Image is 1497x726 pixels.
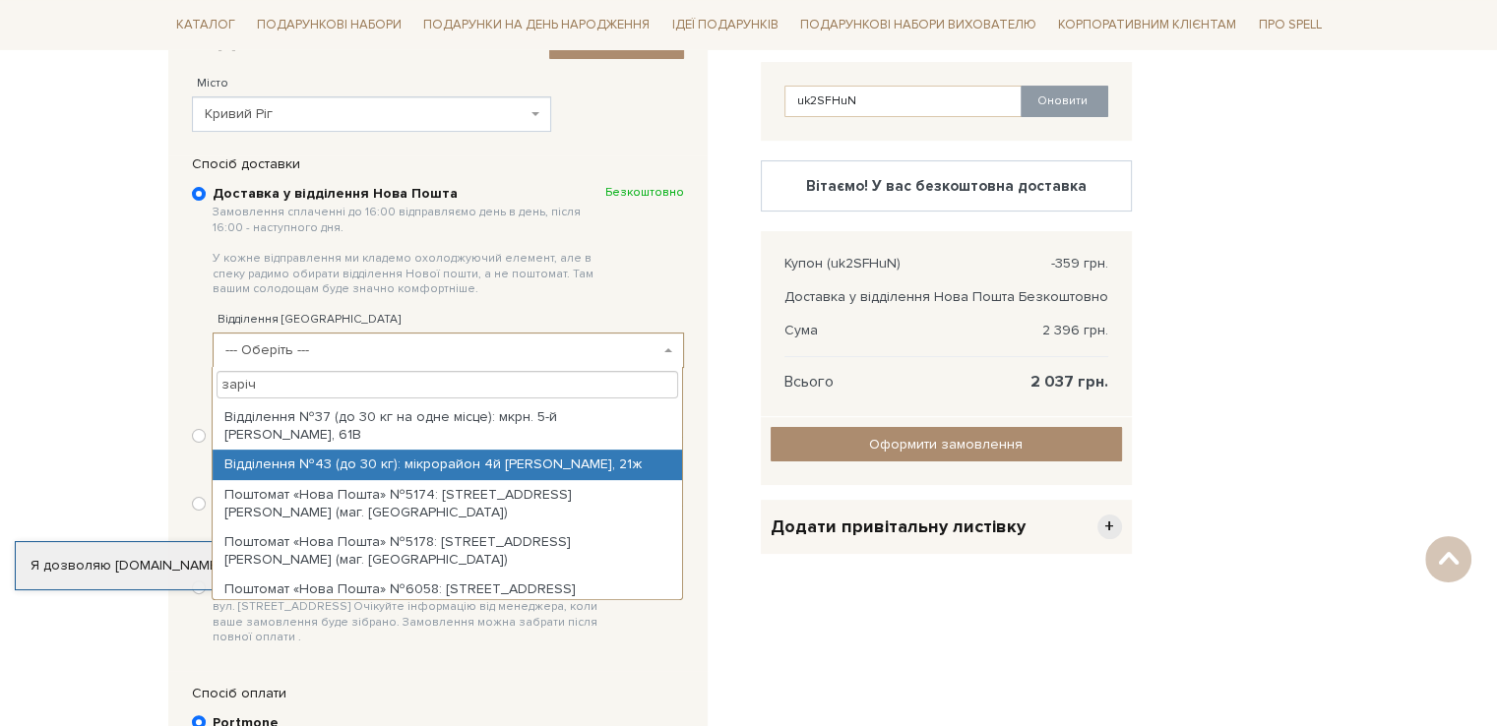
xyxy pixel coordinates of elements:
[182,685,694,702] div: Спосіб оплати
[778,177,1115,195] div: Вітаємо! У вас безкоштовна доставка
[1030,373,1108,391] span: 2 037 грн.
[213,579,605,645] b: Самовивіз зі складу
[784,322,818,339] span: Сума
[213,527,682,575] li: Поштомат «Нова Пошта» №5178: [STREET_ADDRESS][PERSON_NAME] (маг. [GEOGRAPHIC_DATA])
[784,86,1023,117] input: Введіть код купона
[784,373,834,391] span: Всього
[605,185,684,201] span: Безкоштовно
[771,515,1026,538] span: Додати привітальну листівку
[205,104,527,124] span: Кривий Ріг
[792,8,1044,41] a: Подарункові набори вихователю
[1051,255,1108,272] span: -359 грн.
[213,402,682,450] li: Відділення №37 (до 30 кг на одне місце): мкрн. 5-й [PERSON_NAME], 61В
[1019,288,1108,306] span: Безкоштовно
[168,10,243,40] a: Каталог
[1042,322,1108,339] span: 2 396 грн.
[192,96,551,132] span: Кривий Ріг
[771,427,1122,461] input: Оформити замовлення
[218,311,401,329] label: Відділення [GEOGRAPHIC_DATA]
[1250,10,1329,40] a: Про Spell
[784,288,1015,306] span: Доставка у відділення Нова Пошта
[1021,86,1108,117] button: Оновити
[562,33,671,50] span: Змінити контакти
[225,340,659,360] span: --- Оберіть ---
[415,10,657,40] a: Подарунки на День народження
[663,10,785,40] a: Ідеї подарунків
[213,575,682,622] li: Поштомат «Нова Пошта» №6058: [STREET_ADDRESS][PERSON_NAME] (ТЦ Терра)
[213,450,682,479] li: Відділення №43 (до 30 кг): мікрорайон 4й [PERSON_NAME], 21ж
[213,185,605,297] b: Доставка у відділення Нова Пошта
[197,75,228,92] label: Місто
[213,480,682,527] li: Поштомат «Нова Пошта» №5174: [STREET_ADDRESS][PERSON_NAME] (маг. [GEOGRAPHIC_DATA])
[182,155,694,173] div: Спосіб доставки
[213,599,605,645] span: вул. [STREET_ADDRESS] Очікуйте інформацію від менеджера, коли ваше замовлення буде зібрано. Замов...
[16,557,549,575] div: Я дозволяю [DOMAIN_NAME] використовувати
[1050,8,1244,41] a: Корпоративним клієнтам
[213,333,684,368] span: --- Оберіть ---
[213,205,605,297] span: Замовлення сплаченні до 16:00 відправляємо день в день, після 16:00 - наступного дня. У кожне від...
[249,10,409,40] a: Подарункові набори
[1097,514,1122,539] span: +
[784,255,901,272] span: Купон (uk2SFHuN)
